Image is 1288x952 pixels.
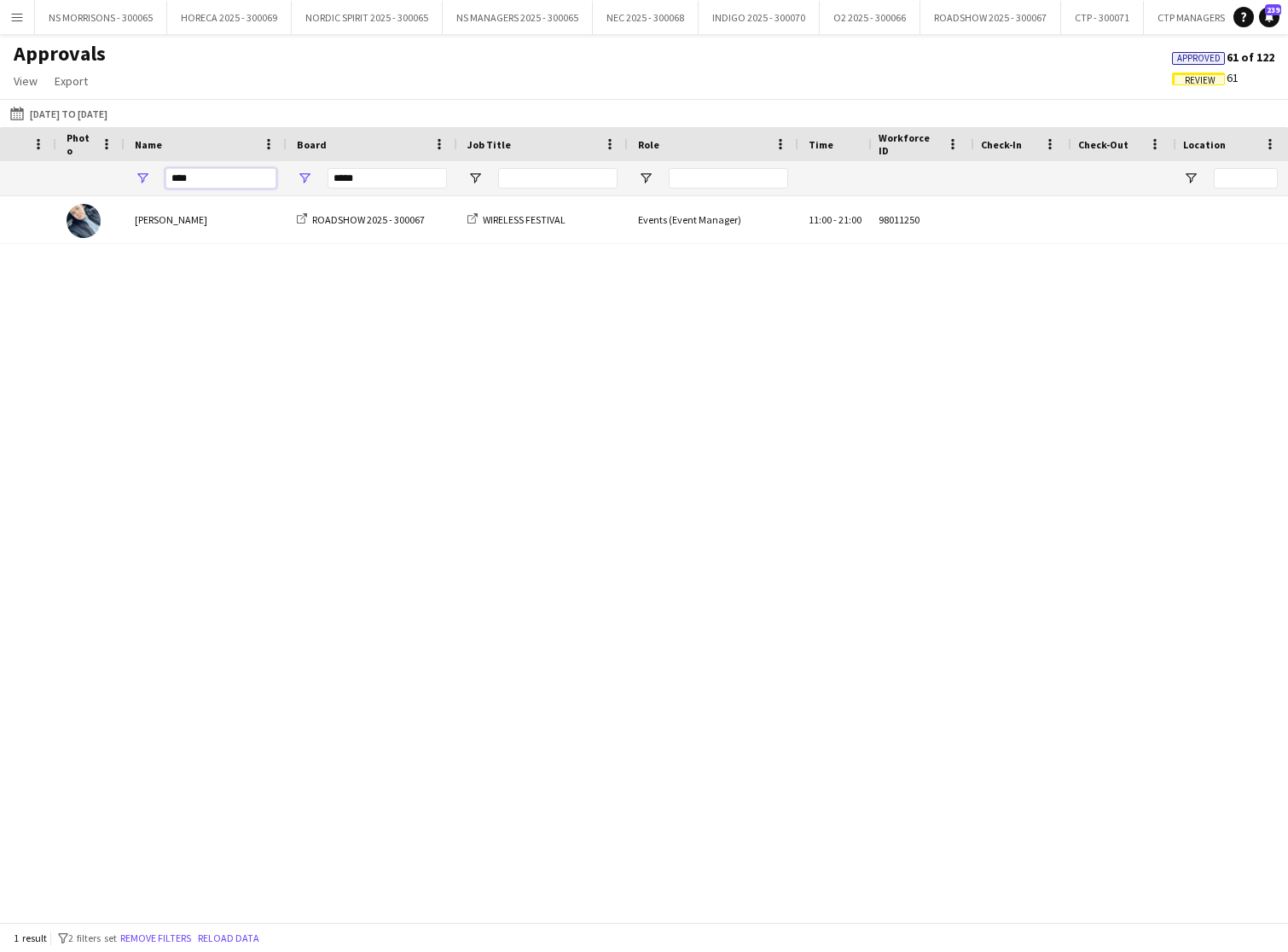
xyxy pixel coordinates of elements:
[1078,138,1128,151] span: Check-Out
[7,103,111,124] button: [DATE] to [DATE]
[628,196,798,243] div: Events (Event Manager)
[1172,49,1274,65] span: 61 of 122
[467,171,483,186] button: Open Filter Menu
[1259,7,1279,27] a: 239
[1144,1,1277,34] button: CTP MANAGERS - 300071
[638,171,653,186] button: Open Filter Menu
[55,73,88,89] span: Export
[165,168,276,189] input: Name Filter Input
[467,213,566,226] a: WIRELESS FESTIVAL
[1183,171,1198,186] button: Open Filter Menu
[1172,70,1239,85] span: 61
[312,213,425,226] span: ROADSHOW 2025 - 300067
[117,929,194,948] button: Remove filters
[699,1,820,34] button: INDIGO 2025 - 300070
[297,171,312,186] button: Open Filter Menu
[1183,138,1226,151] span: Location
[981,138,1022,151] span: Check-In
[1265,4,1281,15] span: 239
[194,929,263,948] button: Reload data
[467,138,511,151] span: Job Title
[125,196,287,243] div: [PERSON_NAME]
[638,138,659,151] span: Role
[443,1,593,34] button: NS MANAGERS 2025 - 300065
[135,171,150,186] button: Open Filter Menu
[67,131,94,157] span: Photo
[48,70,95,92] a: Export
[167,1,292,34] button: HORECA 2025 - 300069
[879,131,940,157] span: Workforce ID
[593,1,699,34] button: NEC 2025 - 300068
[7,70,44,92] a: View
[833,213,837,226] span: -
[67,204,101,238] img: Giedrius Karusevicius
[809,138,833,151] span: Time
[838,213,862,226] span: 21:00
[920,1,1061,34] button: ROADSHOW 2025 - 300067
[669,168,788,189] input: Role Filter Input
[1061,1,1144,34] button: CTP - 300071
[868,196,971,243] div: 98011250
[297,213,425,226] a: ROADSHOW 2025 - 300067
[328,168,447,189] input: Board Filter Input
[809,213,832,226] span: 11:00
[297,138,327,151] span: Board
[135,138,162,151] span: Name
[483,213,566,226] span: WIRELESS FESTIVAL
[1185,75,1215,86] span: Review
[14,73,38,89] span: View
[292,1,443,34] button: NORDIC SPIRIT 2025 - 300065
[68,932,117,944] span: 2 filters set
[1214,168,1278,189] input: Location Filter Input
[498,168,618,189] input: Job Title Filter Input
[820,1,920,34] button: O2 2025 - 300066
[35,1,167,34] button: NS MORRISONS - 300065
[1177,53,1221,64] span: Approved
